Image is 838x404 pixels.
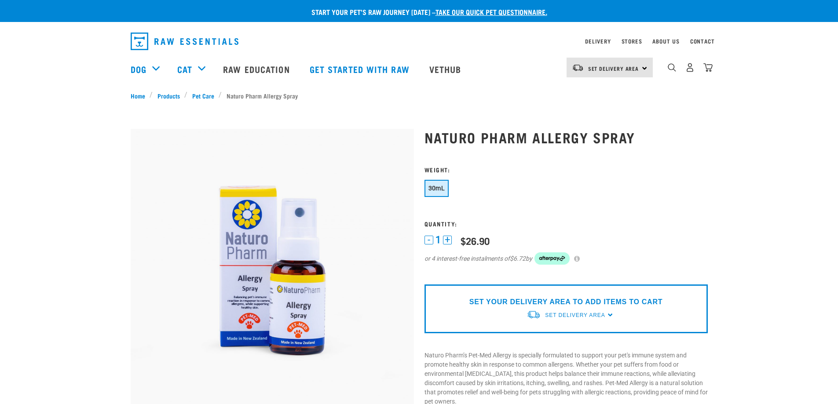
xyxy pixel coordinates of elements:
[424,166,708,173] h3: Weight:
[703,63,713,72] img: home-icon@2x.png
[428,185,445,192] span: 30mL
[527,310,541,319] img: van-moving.png
[690,40,715,43] a: Contact
[652,40,679,43] a: About Us
[443,236,452,244] button: +
[469,297,662,307] p: SET YOUR DELIVERY AREA TO ADD ITEMS TO CART
[131,33,238,50] img: Raw Essentials Logo
[572,64,584,72] img: van-moving.png
[424,220,708,227] h3: Quantity:
[424,236,433,244] button: -
[131,91,150,100] a: Home
[585,40,611,43] a: Delivery
[214,51,300,87] a: Raw Education
[668,63,676,72] img: home-icon-1@2x.png
[588,67,639,70] span: Set Delivery Area
[131,91,708,100] nav: breadcrumbs
[187,91,219,100] a: Pet Care
[301,51,421,87] a: Get started with Raw
[124,29,715,54] nav: dropdown navigation
[435,235,441,244] span: 1
[424,180,449,197] button: 30mL
[545,312,605,318] span: Set Delivery Area
[131,62,146,76] a: Dog
[153,91,184,100] a: Products
[424,252,708,265] div: or 4 interest-free instalments of by
[685,63,695,72] img: user.png
[177,62,192,76] a: Cat
[424,129,708,145] h1: Naturo Pharm Allergy Spray
[461,235,490,246] div: $26.90
[622,40,642,43] a: Stores
[421,51,472,87] a: Vethub
[435,10,547,14] a: take our quick pet questionnaire.
[510,254,526,263] span: $6.72
[534,252,570,265] img: Afterpay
